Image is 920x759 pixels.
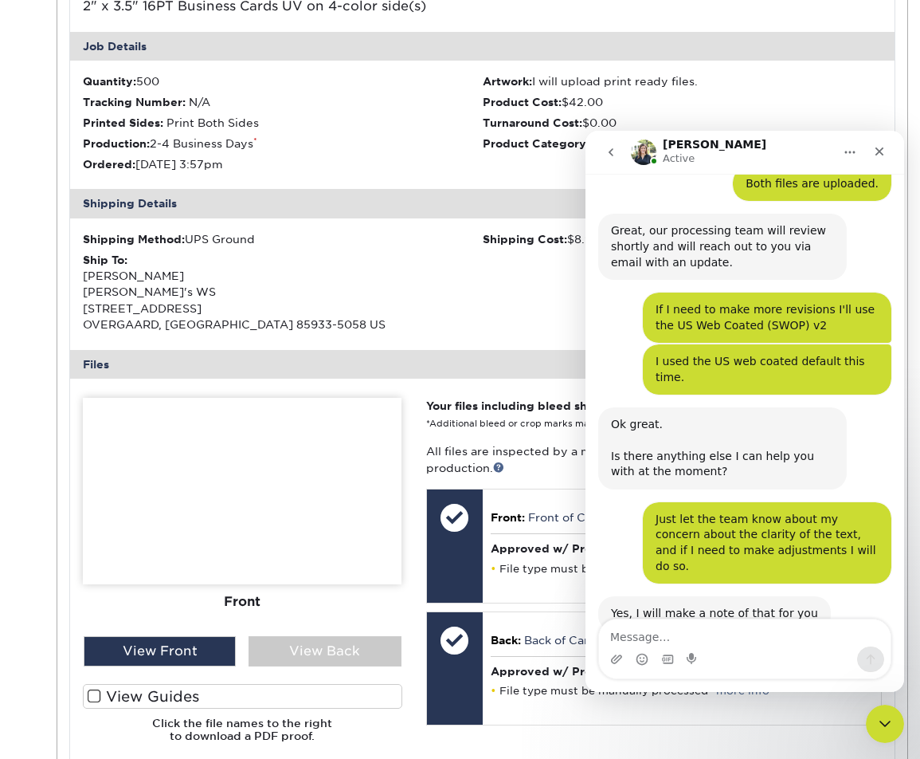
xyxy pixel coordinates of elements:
[483,75,532,88] strong: Artwork:
[483,136,882,151] li: Business Cards
[426,443,882,476] p: All files are inspected by a member of our processing team prior to production.
[189,96,210,108] span: N/A
[249,636,401,667] div: View Back
[483,137,589,150] strong: Product Category:
[483,96,562,108] strong: Product Cost:
[483,73,882,89] li: I will upload print ready files.
[83,96,186,108] strong: Tracking Number:
[83,137,150,150] strong: Production:
[483,233,567,246] strong: Shipping Cost:
[83,158,135,171] strong: Ordered:
[491,562,873,576] li: File type must be manually processed -
[83,252,482,333] div: [PERSON_NAME] [PERSON_NAME]'s WS [STREET_ADDRESS] OVERGAARD, [GEOGRAPHIC_DATA] 85933-5058 US
[83,73,482,89] li: 500
[83,136,482,151] li: 2-4 Business Days
[166,116,259,129] span: Print Both Sides
[491,511,525,524] span: Front:
[70,350,895,379] div: Files
[483,116,582,129] strong: Turnaround Cost:
[528,511,702,524] a: Front of Card Rev 1.psd (9 MB)
[483,94,882,110] li: $42.00
[491,634,521,647] span: Back:
[426,399,716,412] strong: Your files including bleed should be: " x "
[83,254,127,266] strong: Ship To:
[483,231,882,247] div: $8.96
[426,419,744,429] small: *Additional bleed or crop marks may trigger a file warning –
[70,189,895,218] div: Shipping Details
[83,585,401,620] div: Front
[83,116,163,129] strong: Printed Sides:
[491,542,873,555] h4: Approved w/ PreFlight Warnings:
[70,32,895,61] div: Job Details
[83,684,401,709] label: View Guides
[524,634,695,647] a: Back of Card Rev 1.psd (11 MB)
[83,156,482,172] li: [DATE] 3:57pm
[483,115,882,131] li: $0.00
[491,684,873,698] li: File type must be manually processed -
[83,231,482,247] div: UPS Ground
[83,233,185,246] strong: Shipping Method:
[585,131,904,692] iframe: Intercom live chat
[83,717,401,756] h6: Click the file names to the right to download a PDF proof.
[491,665,873,678] h4: Approved w/ PreFlight Warnings:
[84,636,236,667] div: View Front
[83,75,136,88] strong: Quantity:
[866,705,904,743] iframe: Intercom live chat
